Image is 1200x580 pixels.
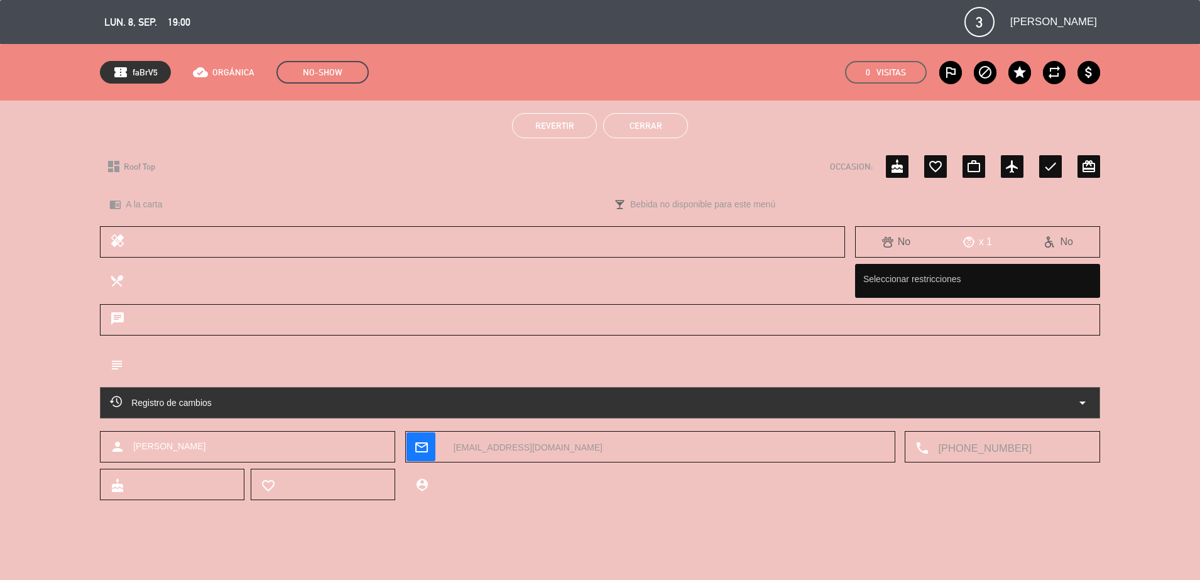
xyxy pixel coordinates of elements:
[110,439,125,454] i: person
[109,358,123,371] i: subject
[415,478,428,491] i: person_pin
[110,478,124,492] i: cake
[966,159,981,174] i: work_outline
[856,234,937,250] div: No
[1005,159,1020,174] i: airplanemode_active
[1047,65,1062,80] i: repeat
[109,273,123,287] i: local_dining
[1018,234,1099,250] div: No
[168,14,190,31] span: 19:00
[1081,65,1096,80] i: attach_money
[915,440,929,454] i: local_phone
[1012,65,1027,80] i: star
[113,65,128,80] span: confirmation_number
[110,233,125,251] i: healing
[890,159,905,174] i: cake
[414,440,428,454] i: mail_outline
[876,65,906,80] em: Visitas
[943,65,958,80] i: outlined_flag
[133,65,158,80] span: faBrV5
[124,160,155,174] span: Roof Top
[193,65,208,80] i: cloud_done
[109,199,121,211] i: chrome_reader_mode
[276,61,369,84] span: NO-SHOW
[261,478,275,492] i: favorite_border
[212,65,254,80] span: ORGÁNICA
[928,159,943,174] i: favorite_border
[110,395,212,410] span: Registro de cambios
[937,234,1018,250] div: x 1
[104,14,157,31] span: lun. 8, sep.
[1081,159,1096,174] i: card_giftcard
[110,311,125,329] i: chat
[535,121,574,131] span: Revertir
[1075,395,1090,410] i: arrow_drop_down
[133,439,205,454] span: [PERSON_NAME]
[1043,159,1058,174] i: check
[126,197,162,212] span: A la carta
[830,160,873,174] span: OCCASION:
[614,199,626,211] i: local_bar
[603,113,688,138] button: Cerrar
[106,159,121,174] i: dashboard
[866,65,870,80] span: 0
[512,113,597,138] button: Revertir
[1010,13,1097,30] span: [PERSON_NAME]
[964,7,995,37] span: 3
[630,197,775,212] span: Bebida no disponible para este menú
[978,65,993,80] i: block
